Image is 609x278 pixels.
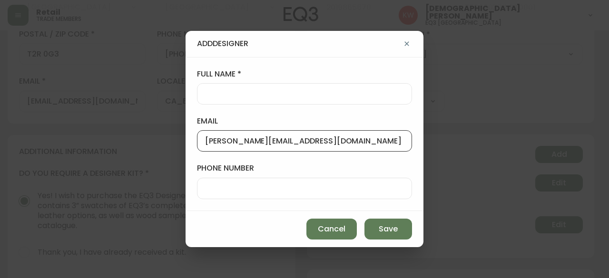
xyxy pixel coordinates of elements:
[197,116,412,126] label: email
[379,224,398,234] span: Save
[318,224,345,234] span: Cancel
[197,38,248,49] h4: Add Designer
[364,219,412,240] button: Save
[197,163,412,173] label: phone number
[306,219,357,240] button: Cancel
[197,69,412,79] label: full name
